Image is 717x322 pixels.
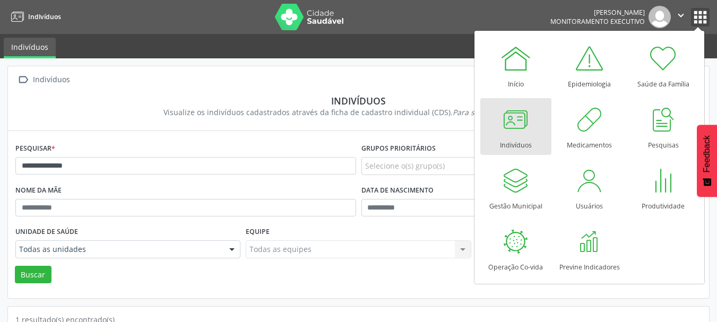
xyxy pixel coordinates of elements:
[361,141,436,157] label: Grupos prioritários
[480,98,551,155] a: Indivíduos
[15,182,62,199] label: Nome da mãe
[15,224,78,240] label: Unidade de saúde
[7,8,61,25] a: Indivíduos
[628,159,699,216] a: Produtividade
[15,266,51,284] button: Buscar
[480,220,551,277] a: Operação Co-vida
[453,107,554,117] i: Para saber mais,
[671,6,691,28] button: 
[554,37,625,94] a: Epidemiologia
[697,125,717,197] button: Feedback - Mostrar pesquisa
[702,135,712,172] span: Feedback
[31,72,72,88] div: Indivíduos
[15,141,55,157] label: Pesquisar
[554,220,625,277] a: Previne Indicadores
[628,37,699,94] a: Saúde da Família
[246,224,270,240] label: Equipe
[691,8,710,27] button: apps
[365,160,445,171] span: Selecione o(s) grupo(s)
[19,244,219,255] span: Todas as unidades
[480,37,551,94] a: Início
[675,10,687,21] i: 
[480,159,551,216] a: Gestão Municipal
[15,72,72,88] a:  Indivíduos
[23,107,694,118] div: Visualize os indivíduos cadastrados através da ficha de cadastro individual (CDS).
[628,98,699,155] a: Pesquisas
[361,182,434,199] label: Data de nascimento
[28,12,61,21] span: Indivíduos
[23,95,694,107] div: Indivíduos
[4,38,56,58] a: Indivíduos
[554,98,625,155] a: Medicamentos
[554,159,625,216] a: Usuários
[649,6,671,28] img: img
[550,8,645,17] div: [PERSON_NAME]
[550,17,645,26] span: Monitoramento Executivo
[15,72,31,88] i: 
